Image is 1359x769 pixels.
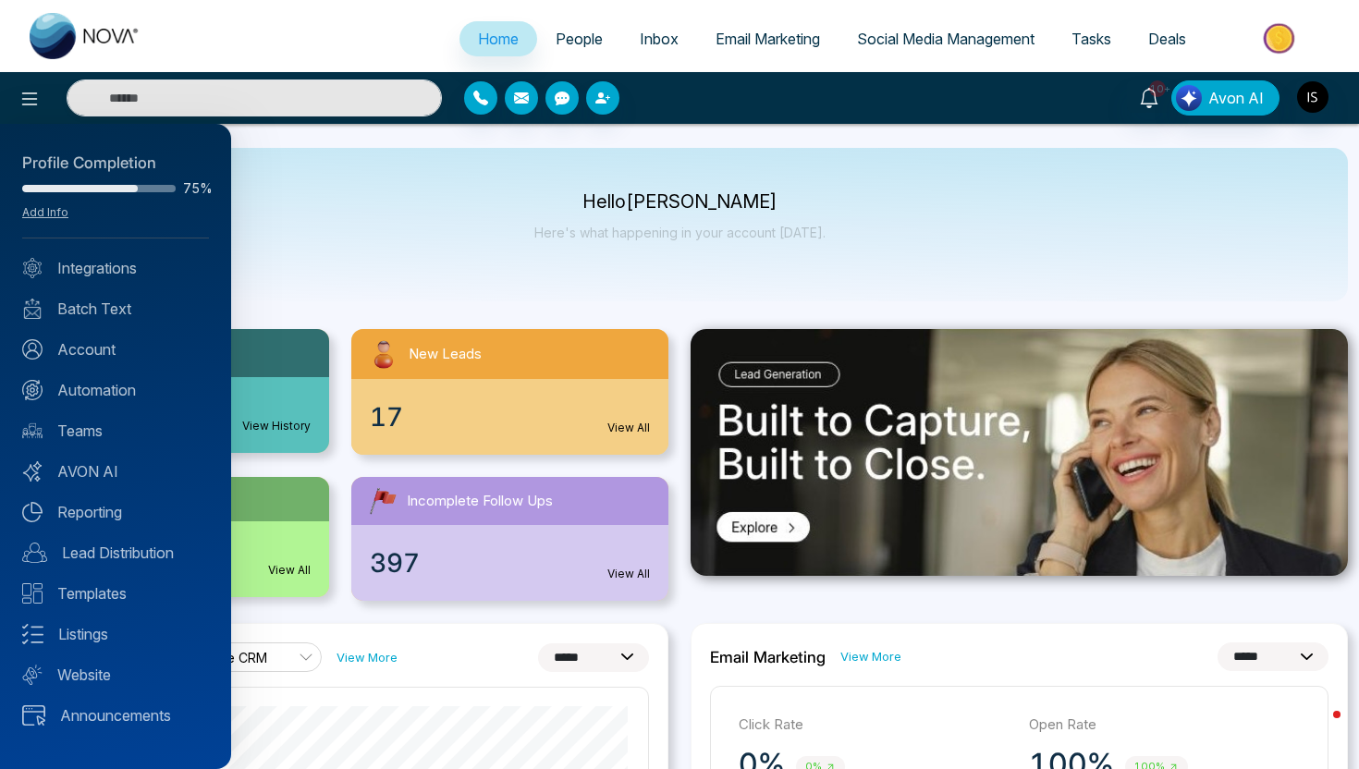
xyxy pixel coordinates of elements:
[22,665,43,685] img: Website.svg
[22,339,43,360] img: Account.svg
[22,299,43,319] img: batch_text_white.png
[22,420,209,442] a: Teams
[22,258,43,278] img: Integrated.svg
[1296,706,1341,751] iframe: Intercom live chat
[22,298,209,320] a: Batch Text
[22,205,68,219] a: Add Info
[22,257,209,279] a: Integrations
[22,379,209,401] a: Automation
[22,501,209,523] a: Reporting
[22,502,43,522] img: Reporting.svg
[22,705,45,726] img: announcements.svg
[22,460,209,482] a: AVON AI
[22,380,43,400] img: Automation.svg
[22,152,209,176] div: Profile Completion
[22,623,209,645] a: Listings
[22,543,47,563] img: Lead-dist.svg
[22,461,43,482] img: Avon-AI.svg
[22,704,209,726] a: Announcements
[22,664,209,686] a: Website
[22,583,43,604] img: Templates.svg
[183,182,209,195] span: 75%
[22,542,209,564] a: Lead Distribution
[22,338,209,360] a: Account
[22,582,209,604] a: Templates
[22,624,43,644] img: Listings.svg
[22,421,43,441] img: team.svg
